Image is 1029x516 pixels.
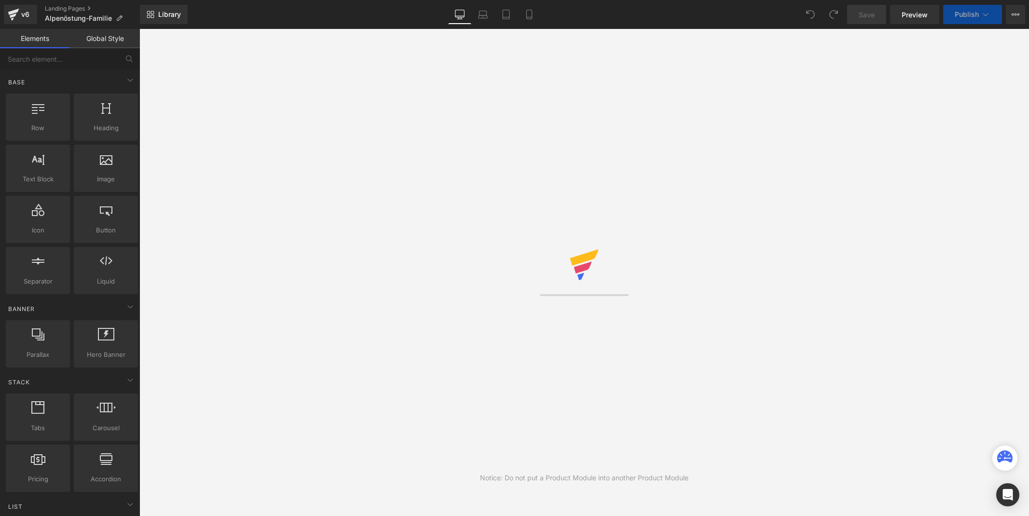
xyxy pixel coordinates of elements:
[7,304,36,313] span: Banner
[19,8,31,21] div: v6
[902,10,928,20] span: Preview
[1006,5,1025,24] button: More
[70,29,140,48] a: Global Style
[9,174,67,184] span: Text Block
[801,5,820,24] button: Undo
[955,11,979,18] span: Publish
[7,78,26,87] span: Base
[140,5,188,24] a: New Library
[77,350,135,360] span: Hero Banner
[890,5,939,24] a: Preview
[77,225,135,235] span: Button
[77,174,135,184] span: Image
[7,502,24,511] span: List
[77,276,135,286] span: Liquid
[4,5,37,24] a: v6
[448,5,471,24] a: Desktop
[9,350,67,360] span: Parallax
[77,474,135,484] span: Accordion
[9,423,67,433] span: Tabs
[518,5,541,24] a: Mobile
[7,378,31,387] span: Stack
[996,483,1019,506] div: Open Intercom Messenger
[471,5,494,24] a: Laptop
[158,10,181,19] span: Library
[45,14,112,22] span: Alpenöstung-Familie
[9,123,67,133] span: Row
[494,5,518,24] a: Tablet
[824,5,843,24] button: Redo
[9,225,67,235] span: Icon
[77,123,135,133] span: Heading
[45,5,140,13] a: Landing Pages
[77,423,135,433] span: Carousel
[943,5,1002,24] button: Publish
[859,10,875,20] span: Save
[480,473,688,483] div: Notice: Do not put a Product Module into another Product Module
[9,276,67,286] span: Separator
[9,474,67,484] span: Pricing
